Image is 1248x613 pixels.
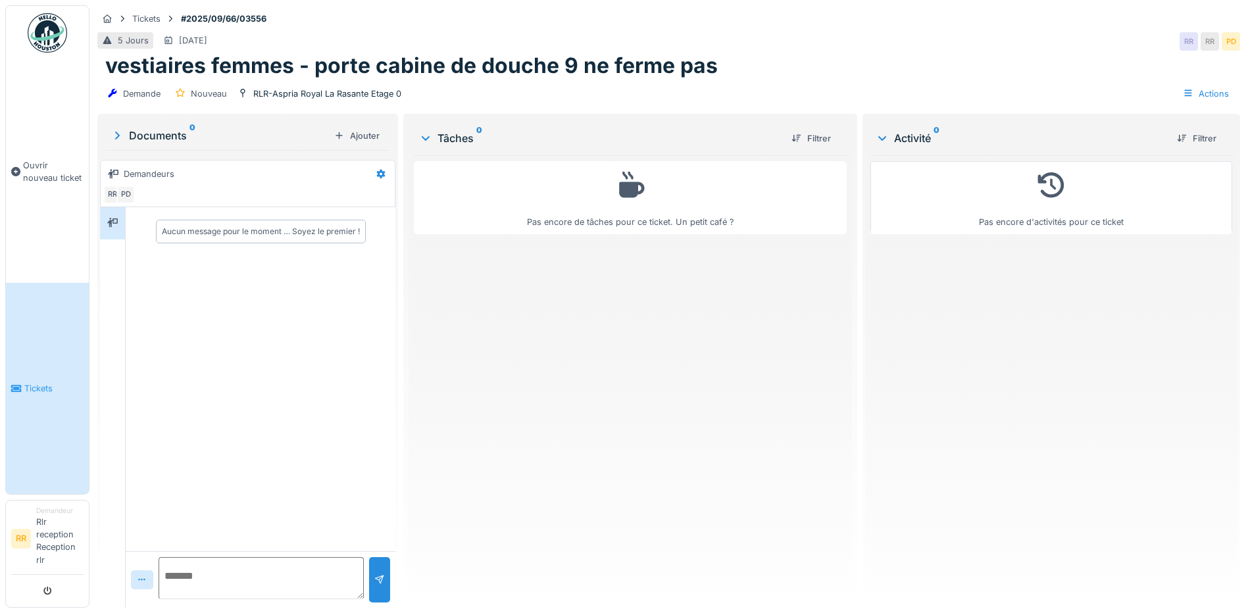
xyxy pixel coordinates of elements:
[934,130,939,146] sup: 0
[11,529,31,549] li: RR
[36,506,84,572] li: Rlr reception Reception rlr
[1180,32,1198,51] div: RR
[419,130,781,146] div: Tâches
[189,128,195,143] sup: 0
[162,226,360,237] div: Aucun message pour le moment … Soyez le premier !
[1177,84,1235,103] div: Actions
[28,13,67,53] img: Badge_color-CXgf-gQk.svg
[6,283,89,493] a: Tickets
[124,168,174,180] div: Demandeurs
[879,167,1224,228] div: Pas encore d'activités pour ce ticket
[176,12,272,25] strong: #2025/09/66/03556
[476,130,482,146] sup: 0
[105,53,718,78] h1: vestiaires femmes - porte cabine de douche 9 ne ferme pas
[191,87,227,100] div: Nouveau
[116,185,135,204] div: PD
[132,12,161,25] div: Tickets
[11,506,84,575] a: RR DemandeurRlr reception Reception rlr
[876,130,1166,146] div: Activité
[422,167,838,228] div: Pas encore de tâches pour ce ticket. Un petit café ?
[24,382,84,395] span: Tickets
[1222,32,1240,51] div: PD
[1172,130,1222,147] div: Filtrer
[23,159,84,184] span: Ouvrir nouveau ticket
[329,127,385,145] div: Ajouter
[1201,32,1219,51] div: RR
[179,34,207,47] div: [DATE]
[786,130,836,147] div: Filtrer
[103,185,122,204] div: RR
[118,34,149,47] div: 5 Jours
[123,87,161,100] div: Demande
[36,506,84,516] div: Demandeur
[6,60,89,283] a: Ouvrir nouveau ticket
[111,128,329,143] div: Documents
[253,87,401,100] div: RLR-Aspria Royal La Rasante Etage 0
